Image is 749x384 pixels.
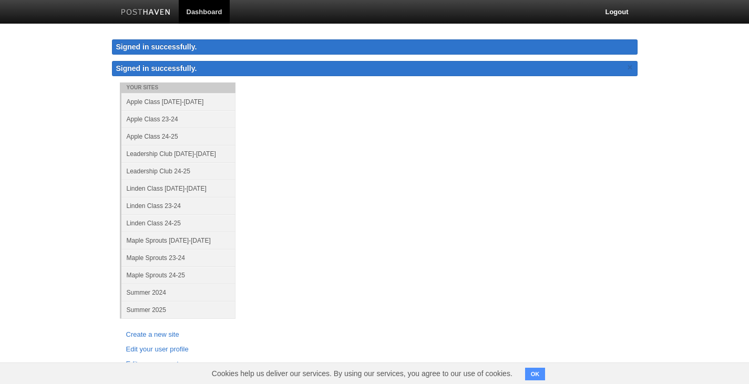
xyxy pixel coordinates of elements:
button: OK [525,368,546,380]
a: Linden Class [DATE]-[DATE] [121,180,235,197]
a: Maple Sprouts 24-25 [121,266,235,284]
a: Create a new site [126,329,229,340]
a: Apple Class [DATE]-[DATE] [121,93,235,110]
a: Maple Sprouts 23-24 [121,249,235,266]
a: Summer 2024 [121,284,235,301]
span: Cookies help us deliver our services. By using our services, you agree to our use of cookies. [201,363,523,384]
a: Summer 2025 [121,301,235,318]
a: × [625,61,635,74]
a: Maple Sprouts [DATE]-[DATE] [121,232,235,249]
a: Leadership Club 24-25 [121,162,235,180]
span: Signed in successfully. [116,64,197,72]
a: Edit your user profile [126,344,229,355]
a: Edit your account [126,359,229,370]
div: Signed in successfully. [112,39,638,55]
img: Posthaven-bar [121,9,171,17]
a: Linden Class 24-25 [121,214,235,232]
a: Linden Class 23-24 [121,197,235,214]
a: Leadership Club [DATE]-[DATE] [121,145,235,162]
a: Apple Class 23-24 [121,110,235,128]
a: Apple Class 24-25 [121,128,235,145]
li: Your Sites [120,82,235,93]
